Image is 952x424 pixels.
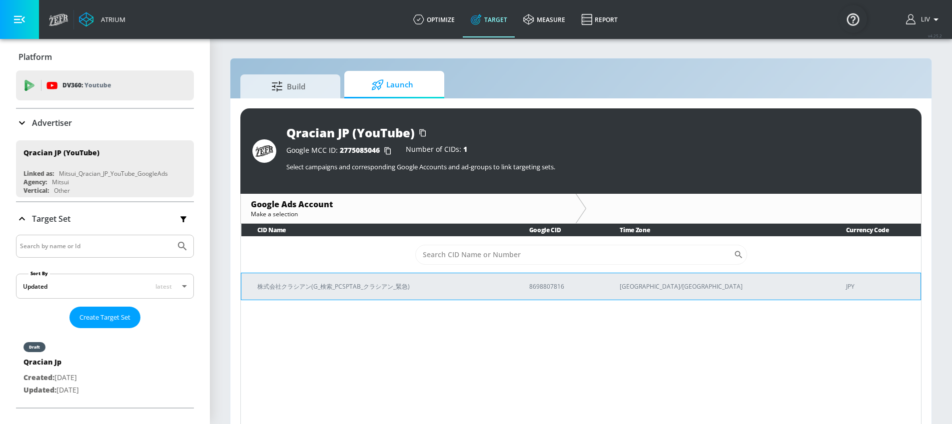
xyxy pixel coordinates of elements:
[354,73,430,97] span: Launch
[251,210,566,218] div: Make a selection
[513,224,604,236] th: Google CID
[16,140,194,197] div: Qracian JP (YouTube)Linked as:Mitsui_Qracian_JP_YouTube_GoogleAdsAgency:MitsuiVertical:Other
[28,270,50,277] label: Sort By
[406,146,467,156] div: Number of CIDs:
[830,224,921,236] th: Currency Code
[29,345,40,350] div: draft
[23,282,47,291] div: Updated
[241,224,513,236] th: CID Name
[928,33,942,38] span: v 4.25.2
[257,281,505,292] p: 株式会社クラシアン(G_検索_PCSPTAB_クラシアン_緊急)
[286,162,910,171] p: Select campaigns and corresponding Google Accounts and ad-groups to link targeting sets.
[23,384,79,397] p: [DATE]
[97,15,125,24] div: Atrium
[23,186,49,195] div: Vertical:
[286,146,396,156] div: Google MCC ID:
[23,169,54,178] div: Linked as:
[69,307,140,328] button: Create Target Set
[18,51,52,62] p: Platform
[16,109,194,137] div: Advertiser
[415,245,734,265] input: Search CID Name or Number
[23,148,99,157] div: Qracian JP (YouTube)
[515,1,573,37] a: measure
[16,235,194,408] div: Target Set
[839,5,867,33] button: Open Resource Center
[917,16,930,23] span: login as: liv.ho@zefr.com
[32,117,72,128] p: Advertiser
[59,169,168,178] div: Mitsui_Qracian_JP_YouTube_GoogleAds
[23,357,79,372] div: Qracian Jp
[16,332,194,404] div: draftQracian JpCreated:[DATE]Updated:[DATE]
[620,281,822,292] p: [GEOGRAPHIC_DATA]/[GEOGRAPHIC_DATA]
[23,385,56,395] span: Updated:
[405,1,463,37] a: optimize
[23,178,47,186] div: Agency:
[340,145,380,155] span: 2775085046
[463,144,467,154] span: 1
[16,43,194,71] div: Platform
[54,186,70,195] div: Other
[906,13,942,25] button: Liv
[529,281,596,292] p: 8698807816
[84,80,111,90] p: Youtube
[155,282,172,291] span: latest
[62,80,111,91] p: DV360:
[573,1,626,37] a: Report
[52,178,69,186] div: Mitsui
[604,224,830,236] th: Time Zone
[16,202,194,235] div: Target Set
[32,213,70,224] p: Target Set
[251,199,566,210] div: Google Ads Account
[250,74,326,98] span: Build
[846,281,913,292] p: JPY
[23,372,79,384] p: [DATE]
[16,328,194,408] nav: list of Target Set
[415,245,747,265] div: Search CID Name or Number
[79,312,130,323] span: Create Target Set
[463,1,515,37] a: Target
[23,373,54,382] span: Created:
[20,240,171,253] input: Search by name or Id
[286,124,415,141] div: Qracian JP (YouTube)
[241,194,576,223] div: Google Ads AccountMake a selection
[79,12,125,27] a: Atrium
[16,70,194,100] div: DV360: Youtube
